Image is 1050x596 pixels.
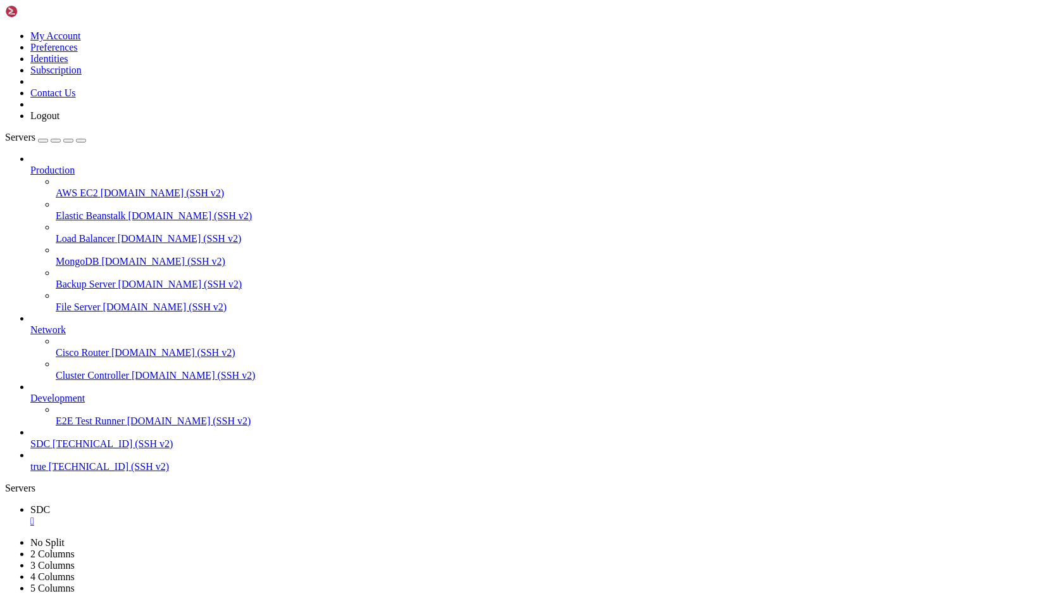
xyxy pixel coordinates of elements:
[30,461,46,472] span: true
[56,279,1045,290] a: Backup Server [DOMAIN_NAME] (SSH v2)
[5,483,1045,494] div: Servers
[56,267,1045,290] li: Backup Server [DOMAIN_NAME] (SSH v2)
[56,370,1045,381] a: Cluster Controller [DOMAIN_NAME] (SSH v2)
[101,256,225,267] span: [DOMAIN_NAME] (SSH v2)
[5,317,885,328] x-row: Welcome to Alibaba Cloud Elastic Compute Service !
[5,339,885,350] x-row: Last login: [DATE] from [TECHNICAL_ID]
[56,210,126,221] span: Elastic Beanstalk
[56,210,1045,222] a: Elastic Beanstalk [DOMAIN_NAME] (SSH v2)
[30,516,1045,527] a: 
[5,350,885,360] x-row: [PERSON_NAME]@iZl4v8ptwcx20uqzkuwxonZ:~$ cd [DOMAIN_NAME][URL]
[5,37,885,48] x-row: * Support: [URL][DOMAIN_NAME]
[5,457,885,468] x-row: Updating f3e6201686..0c7eab261a
[30,313,1045,381] li: Network
[56,301,1045,313] a: File Server [DOMAIN_NAME] (SSH v2)
[5,371,885,382] x-row: remote: Enumerating objects: 7, done.
[30,393,1045,404] a: Development
[56,244,1045,267] li: MongoDB [DOMAIN_NAME] (SSH v2)
[118,279,242,289] span: [DOMAIN_NAME] (SSH v2)
[30,504,50,515] span: SDC
[5,102,885,113] x-row: Memory usage: 31% IPv4 address for eth0: [TECHNICAL_ID]
[56,290,1045,313] li: File Server [DOMAIN_NAME] (SSH v2)
[111,347,235,358] span: [DOMAIN_NAME] (SSH v2)
[5,199,885,210] x-row: 8 additional security updates can be applied with ESM Apps.
[30,571,75,582] a: 4 Columns
[5,167,885,177] x-row: 11 updates can be applied immediately.
[30,110,59,121] a: Logout
[56,358,1045,381] li: Cluster Controller [DOMAIN_NAME] (SSH v2)
[30,427,1045,450] li: SDC [TECHNICAL_ID] (SSH v2)
[5,59,885,70] x-row: System information as of [DATE]
[5,468,885,479] x-row: Fast-forward
[5,285,885,296] x-row: see /var/log/unattended-upgrades/unattended-upgrades.log
[5,490,885,500] x-row: 1 file changed, 1 insertion(+)
[30,583,75,593] a: 5 Columns
[127,415,251,426] span: [DOMAIN_NAME] (SSH v2)
[118,233,242,244] span: [DOMAIN_NAME] (SSH v2)
[5,5,78,18] img: Shellngn
[30,393,85,403] span: Development
[56,176,1045,199] li: AWS EC2 [DOMAIN_NAME] (SSH v2)
[56,233,115,244] span: Load Balancer
[56,415,125,426] span: E2E Test Runner
[30,548,75,559] a: 2 Columns
[56,199,1045,222] li: Elastic Beanstalk [DOMAIN_NAME] (SSH v2)
[56,222,1045,244] li: Load Balancer [DOMAIN_NAME] (SSH v2)
[132,370,256,381] span: [DOMAIN_NAME] (SSH v2)
[5,145,885,156] x-row: Expanded Security Maintenance for Applications is not enabled.
[101,187,225,198] span: [DOMAIN_NAME] (SSH v2)
[56,256,99,267] span: MongoDB
[56,415,1045,427] a: E2E Test Runner [DOMAIN_NAME] (SSH v2)
[56,256,1045,267] a: MongoDB [DOMAIN_NAME] (SSH v2)
[30,560,75,571] a: 3 Columns
[5,393,885,403] x-row: remote: Compressing objects: 100% (1/1), done.
[56,279,116,289] span: Backup Server
[5,231,885,242] x-row: New release '24.04.3 LTS' available.
[30,153,1045,313] li: Production
[5,360,885,371] x-row: [PERSON_NAME]@iZl4v8ptwcx20uqzkuwxonZ:~/[DOMAIN_NAME]$ git pull origin testing
[56,187,98,198] span: AWS EC2
[30,165,75,175] span: Production
[56,301,101,312] span: File Server
[5,27,885,37] x-row: * Management: [URL][DOMAIN_NAME]
[5,436,885,447] x-row: * branch testing -> FETCH_HEAD
[5,414,885,425] x-row: Unpacking objects: 100% (4/4), 346 bytes | 115.00 KiB/s, done.
[30,87,76,98] a: Contact Us
[5,80,885,91] x-row: System load: 0.96 Processes: 268
[5,91,885,102] x-row: Usage of /: 77.6% of 98.05GB Users logged in: 1
[5,274,885,285] x-row: 1 updates could not be installed automatically. For more details,
[30,450,1045,472] li: true [TECHNICAL_ID] (SSH v2)
[30,53,68,64] a: Identities
[56,336,1045,358] li: Cisco Router [DOMAIN_NAME] (SSH v2)
[56,404,1045,427] li: E2E Test Runner [DOMAIN_NAME] (SSH v2)
[5,447,885,457] x-row: f3e6201686..0c7eab261a testing -> origin/testing
[30,537,65,548] a: No Split
[56,370,129,381] span: Cluster Controller
[5,500,885,511] x-row: [PERSON_NAME]@iZl4v8ptwcx20uqzkuwxonZ:~/[DOMAIN_NAME]$
[5,132,35,143] span: Servers
[30,461,1045,472] a: true [TECHNICAL_ID] (SSH v2)
[5,177,885,188] x-row: To see these additional updates run: apt list --upgradable
[56,347,1045,358] a: Cisco Router [DOMAIN_NAME] (SSH v2)
[30,324,66,335] span: Network
[30,42,78,53] a: Preferences
[101,479,106,489] span: +
[5,210,885,220] x-row: Learn more about enabling ESM Apps service at [URL][DOMAIN_NAME]
[30,504,1045,527] a: SDC
[56,187,1045,199] a: AWS EC2 [DOMAIN_NAME] (SSH v2)
[30,30,81,41] a: My Account
[30,65,82,75] a: Subscription
[103,301,227,312] span: [DOMAIN_NAME] (SSH v2)
[30,381,1045,427] li: Development
[5,113,885,124] x-row: Swap usage: 0%
[30,165,1045,176] a: Production
[5,132,86,143] a: Servers
[5,242,885,253] x-row: Run 'do-release-upgrade' to upgrade to it.
[5,16,885,27] x-row: * Documentation: [URL][DOMAIN_NAME]
[53,438,173,449] span: [TECHNICAL_ID] (SSH v2)
[272,500,277,511] div: (50, 46)
[5,382,885,393] x-row: remote: Counting objects: 100% (7/7), done.
[56,347,109,358] span: Cisco Router
[49,461,169,472] span: [TECHNICAL_ID] (SSH v2)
